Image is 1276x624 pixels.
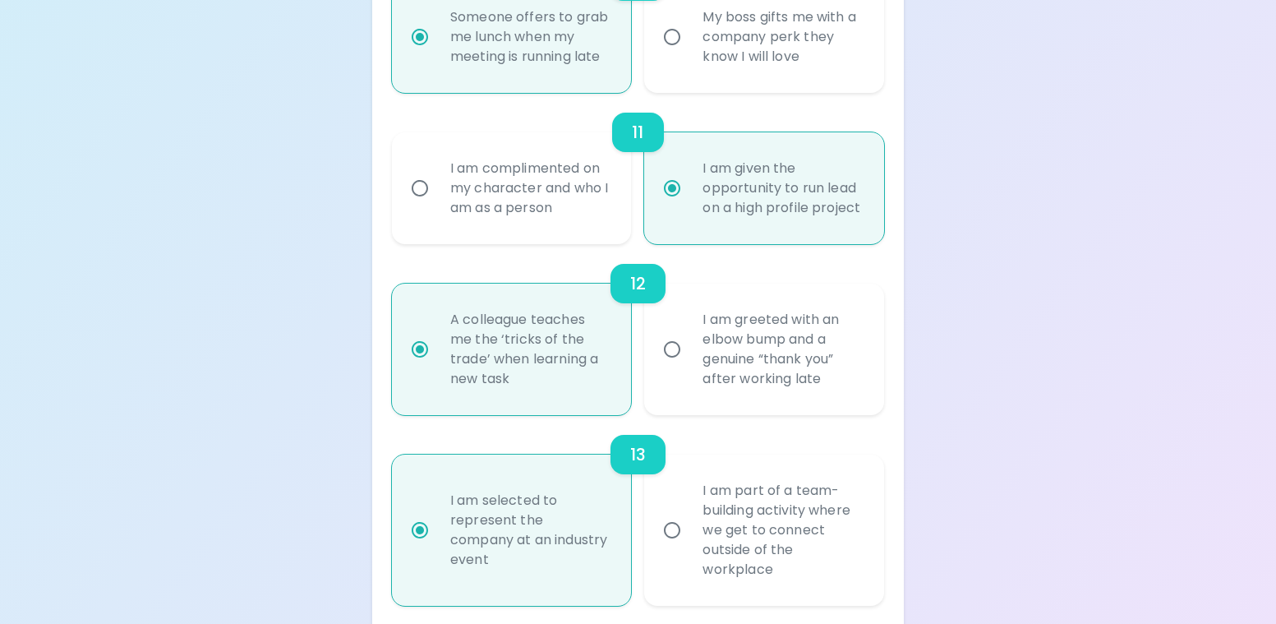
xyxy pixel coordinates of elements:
div: I am part of a team-building activity where we get to connect outside of the workplace [689,461,875,599]
div: I am complimented on my character and who I am as a person [437,139,623,238]
div: I am greeted with an elbow bump and a genuine “thank you” after working late [689,290,875,409]
div: A colleague teaches me the ‘tricks of the trade’ when learning a new task [437,290,623,409]
div: choice-group-check [392,244,884,415]
h6: 12 [630,270,646,297]
h6: 11 [632,119,643,146]
div: choice-group-check [392,93,884,244]
div: I am selected to represent the company at an industry event [437,471,623,589]
h6: 13 [630,441,646,468]
div: I am given the opportunity to run lead on a high profile project [689,139,875,238]
div: choice-group-check [392,415,884,606]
